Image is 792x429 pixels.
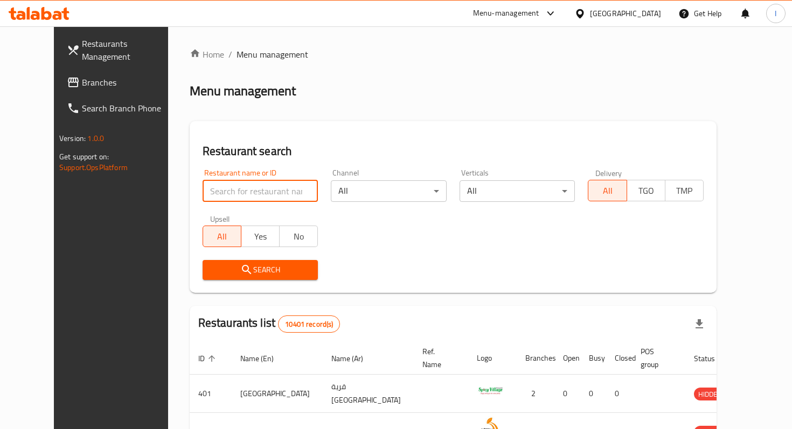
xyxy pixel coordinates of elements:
[517,375,554,413] td: 2
[331,180,447,202] div: All
[686,311,712,337] div: Export file
[203,180,318,202] input: Search for restaurant name or ID..
[59,160,128,174] a: Support.OpsPlatform
[323,375,414,413] td: قرية [GEOGRAPHIC_DATA]
[595,169,622,177] label: Delivery
[665,180,704,201] button: TMP
[240,352,288,365] span: Name (En)
[460,180,575,202] div: All
[278,315,340,333] div: Total records count
[190,82,296,100] h2: Menu management
[59,131,86,145] span: Version:
[203,260,318,280] button: Search
[284,229,314,244] span: No
[190,375,232,413] td: 401
[58,31,186,69] a: Restaurants Management
[422,345,455,371] span: Ref. Name
[590,8,661,19] div: [GEOGRAPHIC_DATA]
[331,352,377,365] span: Name (Ar)
[228,48,232,61] li: /
[58,69,186,95] a: Branches
[232,375,323,413] td: [GEOGRAPHIC_DATA]
[627,180,665,201] button: TGO
[237,48,308,61] span: Menu management
[87,131,104,145] span: 1.0.0
[477,378,504,405] img: Spicy Village
[211,263,310,277] span: Search
[580,375,606,413] td: 0
[554,375,580,413] td: 0
[203,226,241,247] button: All
[580,342,606,375] th: Busy
[588,180,627,201] button: All
[246,229,275,244] span: Yes
[517,342,554,375] th: Branches
[203,143,704,159] h2: Restaurant search
[554,342,580,375] th: Open
[82,76,177,89] span: Branches
[190,48,224,61] a: Home
[641,345,672,371] span: POS group
[207,229,237,244] span: All
[279,319,339,329] span: 10401 record(s)
[210,215,230,222] label: Upsell
[198,315,341,333] h2: Restaurants list
[606,375,632,413] td: 0
[694,352,729,365] span: Status
[82,37,177,63] span: Restaurants Management
[241,226,280,247] button: Yes
[468,342,517,375] th: Logo
[82,102,177,115] span: Search Branch Phone
[606,342,632,375] th: Closed
[279,226,318,247] button: No
[775,8,776,19] span: I
[190,48,717,61] nav: breadcrumb
[670,183,699,199] span: TMP
[59,150,109,164] span: Get support on:
[631,183,661,199] span: TGO
[198,352,219,365] span: ID
[58,95,186,121] a: Search Branch Phone
[473,7,539,20] div: Menu-management
[593,183,622,199] span: All
[694,388,726,400] span: HIDDEN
